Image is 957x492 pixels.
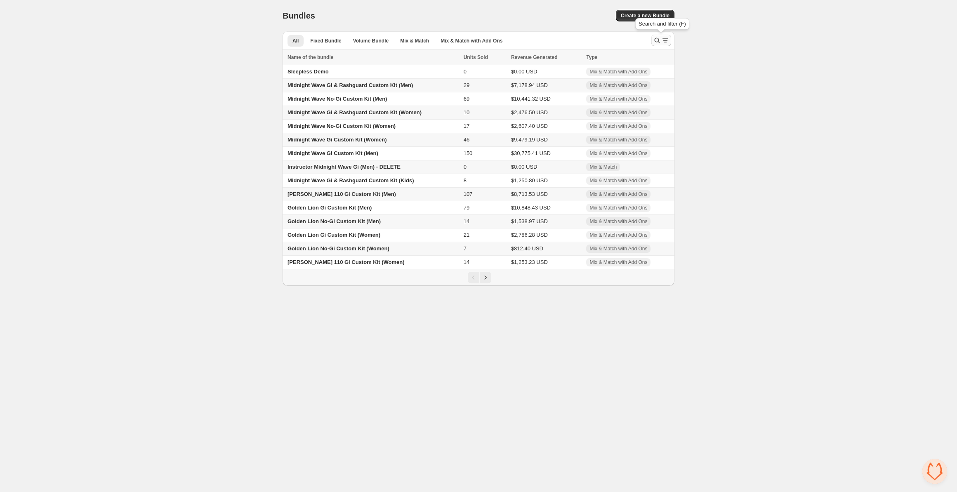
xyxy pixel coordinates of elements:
span: Mix & Match with Add Ons [589,150,647,157]
span: $1,538.97 USD [511,218,548,224]
span: Midnight Wave Gi & Rashguard Custom Kit (Men) [288,82,413,88]
span: Sleepless Demo [288,68,329,75]
span: Instructor Midnight Wave Gi (Men) - DELETE [288,164,401,170]
span: 79 [464,205,469,211]
span: Midnight Wave Gi Custom Kit (Men) [288,150,378,156]
span: 0 [464,68,467,75]
span: Mix & Match with Add Ons [589,109,647,116]
span: $812.40 USD [511,245,543,252]
span: 107 [464,191,473,197]
span: Revenue Generated [511,53,558,61]
span: Create a new Bundle [621,12,669,19]
span: Mix & Match with Add Ons [589,205,647,211]
span: Units Sold [464,53,488,61]
span: $30,775.41 USD [511,150,551,156]
span: $9,479.19 USD [511,137,548,143]
span: Volume Bundle [353,38,389,44]
span: Midnight Wave No-Gi Custom Kit (Men) [288,96,387,102]
span: Mix & Match [400,38,429,44]
span: Fixed Bundle [310,38,341,44]
span: Mix & Match with Add Ons [589,123,647,129]
span: Mix & Match with Add Ons [589,191,647,198]
a: Open chat [922,459,947,484]
span: Mix & Match with Add Ons [589,177,647,184]
span: $2,476.50 USD [511,109,548,115]
span: Midnight Wave Gi & Rashguard Custom Kit (Kids) [288,177,414,184]
span: $8,713.53 USD [511,191,548,197]
span: [PERSON_NAME] 110 Gi Custom Kit (Women) [288,259,405,265]
span: $10,441.32 USD [511,96,551,102]
div: Name of the bundle [288,53,459,61]
span: 150 [464,150,473,156]
span: 10 [464,109,469,115]
span: $0.00 USD [511,68,537,75]
span: Golden Lion No-Gi Custom Kit (Women) [288,245,389,252]
button: Search and filter results [651,35,671,46]
span: 14 [464,259,469,265]
h1: Bundles [283,11,315,21]
span: $7,178.94 USD [511,82,548,88]
span: All [292,38,299,44]
button: Next [480,272,491,283]
span: Golden Lion Gi Custom Kit (Men) [288,205,372,211]
span: Mix & Match with Add Ons [589,137,647,143]
span: $1,253.23 USD [511,259,548,265]
span: 14 [464,218,469,224]
span: Mix & Match with Add Ons [589,68,647,75]
span: $10,848.43 USD [511,205,551,211]
span: Mix & Match with Add Ons [589,82,647,89]
button: Units Sold [464,53,496,61]
span: Mix & Match with Add Ons [589,96,647,102]
span: Mix & Match with Add Ons [589,259,647,266]
span: Mix & Match with Add Ons [589,232,647,238]
span: 21 [464,232,469,238]
span: $1,250.80 USD [511,177,548,184]
span: $0.00 USD [511,164,537,170]
span: Midnight Wave Gi Custom Kit (Women) [288,137,387,143]
span: Midnight Wave No-Gi Custom Kit (Women) [288,123,396,129]
span: Golden Lion Gi Custom Kit (Women) [288,232,380,238]
button: Create a new Bundle [616,10,674,21]
span: Mix & Match with Add Ons [589,245,647,252]
span: $2,607.40 USD [511,123,548,129]
nav: Pagination [283,269,674,286]
span: 29 [464,82,469,88]
span: 46 [464,137,469,143]
button: Revenue Generated [511,53,566,61]
span: [PERSON_NAME] 110 Gi Custom Kit (Men) [288,191,396,197]
span: Midnight Wave Gi & Rashguard Custom Kit (Women) [288,109,422,115]
span: Mix & Match with Add Ons [441,38,502,44]
span: 7 [464,245,467,252]
span: 69 [464,96,469,102]
span: Golden Lion No-Gi Custom Kit (Men) [288,218,381,224]
div: Type [586,53,669,61]
span: Mix & Match with Add Ons [589,218,647,225]
span: 0 [464,164,467,170]
span: Mix & Match [589,164,617,170]
span: 8 [464,177,467,184]
span: $2,786.28 USD [511,232,548,238]
span: 17 [464,123,469,129]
